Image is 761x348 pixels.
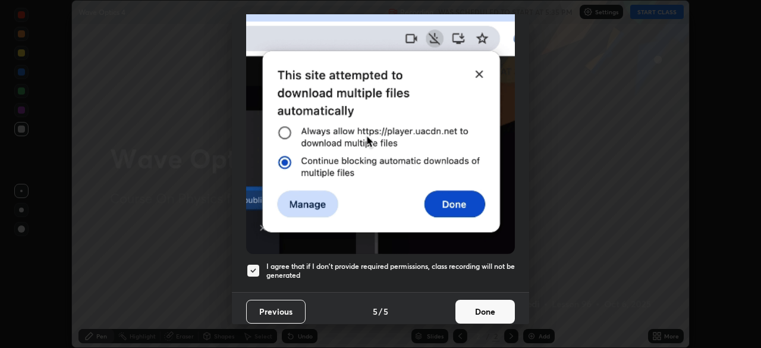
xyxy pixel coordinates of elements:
h4: 5 [373,305,378,318]
h4: 5 [383,305,388,318]
h4: / [379,305,382,318]
button: Done [455,300,515,324]
button: Previous [246,300,306,324]
h5: I agree that if I don't provide required permissions, class recording will not be generated [266,262,515,280]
